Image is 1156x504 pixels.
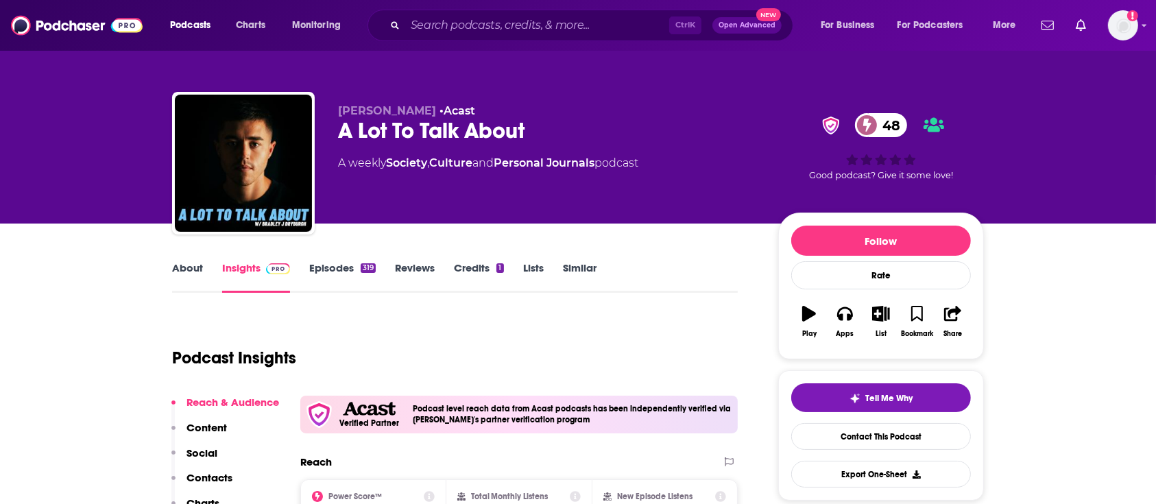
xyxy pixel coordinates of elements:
[236,16,265,35] span: Charts
[791,261,971,289] div: Rate
[222,261,290,293] a: InsightsPodchaser Pro
[338,104,436,117] span: [PERSON_NAME]
[172,348,296,368] h1: Podcast Insights
[266,263,290,274] img: Podchaser Pro
[791,423,971,450] a: Contact This Podcast
[386,156,427,169] a: Society
[791,297,827,346] button: Play
[821,16,875,35] span: For Business
[413,404,732,424] h4: Podcast level reach data from Acast podcasts has been independently verified via [PERSON_NAME]'s ...
[1070,14,1092,37] a: Show notifications dropdown
[444,104,475,117] a: Acast
[494,156,594,169] a: Personal Journals
[523,261,544,293] a: Lists
[983,14,1033,36] button: open menu
[496,263,503,273] div: 1
[778,104,984,189] div: verified Badge48Good podcast? Give it some love!
[472,156,494,169] span: and
[427,156,429,169] span: ,
[282,14,359,36] button: open menu
[343,402,395,416] img: Acast
[186,446,217,459] p: Social
[901,330,933,338] div: Bookmark
[306,401,333,428] img: verfied icon
[563,261,597,293] a: Similar
[1108,10,1138,40] img: User Profile
[863,297,899,346] button: List
[405,14,669,36] input: Search podcasts, credits, & more...
[850,393,860,404] img: tell me why sparkle
[791,226,971,256] button: Follow
[809,170,953,180] span: Good podcast? Give it some love!
[827,297,863,346] button: Apps
[899,297,935,346] button: Bookmark
[170,16,210,35] span: Podcasts
[172,261,203,293] a: About
[328,492,382,501] h2: Power Score™
[719,22,775,29] span: Open Advanced
[471,492,549,501] h2: Total Monthly Listens
[712,17,782,34] button: Open AdvancedNew
[889,14,983,36] button: open menu
[300,455,332,468] h2: Reach
[171,396,279,421] button: Reach & Audience
[186,421,227,434] p: Content
[617,492,693,501] h2: New Episode Listens
[756,8,781,21] span: New
[943,330,962,338] div: Share
[876,330,887,338] div: List
[454,261,503,293] a: Credits1
[429,156,472,169] a: Culture
[186,471,232,484] p: Contacts
[339,419,399,427] h5: Verified Partner
[935,297,971,346] button: Share
[309,261,376,293] a: Episodes319
[1108,10,1138,40] span: Logged in as AnnaO
[802,330,817,338] div: Play
[160,14,228,36] button: open menu
[381,10,806,41] div: Search podcasts, credits, & more...
[869,113,907,137] span: 48
[866,393,913,404] span: Tell Me Why
[811,14,892,36] button: open menu
[292,16,341,35] span: Monitoring
[993,16,1016,35] span: More
[836,330,854,338] div: Apps
[439,104,475,117] span: •
[227,14,274,36] a: Charts
[791,383,971,412] button: tell me why sparkleTell Me Why
[338,155,638,171] div: A weekly podcast
[1108,10,1138,40] button: Show profile menu
[1036,14,1059,37] a: Show notifications dropdown
[171,421,227,446] button: Content
[791,461,971,488] button: Export One-Sheet
[1127,10,1138,21] svg: Add a profile image
[898,16,963,35] span: For Podcasters
[818,117,844,134] img: verified Badge
[11,12,143,38] img: Podchaser - Follow, Share and Rate Podcasts
[186,396,279,409] p: Reach & Audience
[171,446,217,472] button: Social
[855,113,907,137] a: 48
[669,16,701,34] span: Ctrl K
[171,471,232,496] button: Contacts
[361,263,376,273] div: 319
[395,261,435,293] a: Reviews
[175,95,312,232] img: A Lot To Talk About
